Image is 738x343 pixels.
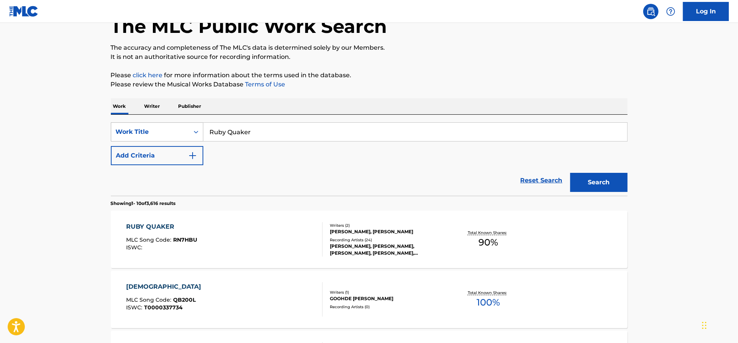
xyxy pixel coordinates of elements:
[477,296,500,309] span: 100 %
[111,43,628,52] p: The accuracy and completeness of The MLC's data is determined solely by our Members.
[111,122,628,196] form: Search Form
[700,306,738,343] iframe: Chat Widget
[570,173,628,192] button: Search
[126,244,144,251] span: ISWC :
[330,289,445,295] div: Writers ( 1 )
[478,236,498,249] span: 90 %
[468,230,509,236] p: Total Known Shares:
[330,243,445,257] div: [PERSON_NAME], [PERSON_NAME], [PERSON_NAME], [PERSON_NAME], [PERSON_NAME]
[646,7,655,16] img: search
[330,295,445,302] div: GOOHDE [PERSON_NAME]
[111,71,628,80] p: Please for more information about the terms used in the database.
[244,81,285,88] a: Terms of Use
[111,146,203,165] button: Add Criteria
[330,223,445,228] div: Writers ( 2 )
[111,211,628,268] a: RUBY QUAKERMLC Song Code:RN7HBUISWC:Writers (2)[PERSON_NAME], [PERSON_NAME]Recording Artists (24)...
[188,151,197,160] img: 9d2ae6d4665cec9f34b9.svg
[126,296,173,303] span: MLC Song Code :
[176,98,204,114] p: Publisher
[111,98,128,114] p: Work
[126,236,173,243] span: MLC Song Code :
[111,271,628,328] a: [DEMOGRAPHIC_DATA]MLC Song Code:QB200LISWC:T0000337734Writers (1)GOOHDE [PERSON_NAME]Recording Ar...
[663,4,678,19] div: Help
[111,80,628,89] p: Please review the Musical Works Database
[126,282,205,291] div: [DEMOGRAPHIC_DATA]
[126,222,197,231] div: RUBY QUAKER
[173,296,196,303] span: QB200L
[702,314,707,337] div: Drag
[330,228,445,235] div: [PERSON_NAME], [PERSON_NAME]
[666,7,675,16] img: help
[111,52,628,62] p: It is not an authoritative source for recording information.
[683,2,729,21] a: Log In
[173,236,197,243] span: RN7HBU
[133,72,163,79] a: click here
[468,290,509,296] p: Total Known Shares:
[126,304,144,311] span: ISWC :
[330,304,445,310] div: Recording Artists ( 0 )
[142,98,162,114] p: Writer
[9,6,39,17] img: MLC Logo
[111,200,176,207] p: Showing 1 - 10 of 3,616 results
[116,127,185,137] div: Work Title
[517,172,566,189] a: Reset Search
[643,4,659,19] a: Public Search
[111,15,387,38] h1: The MLC Public Work Search
[330,237,445,243] div: Recording Artists ( 24 )
[144,304,183,311] span: T0000337734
